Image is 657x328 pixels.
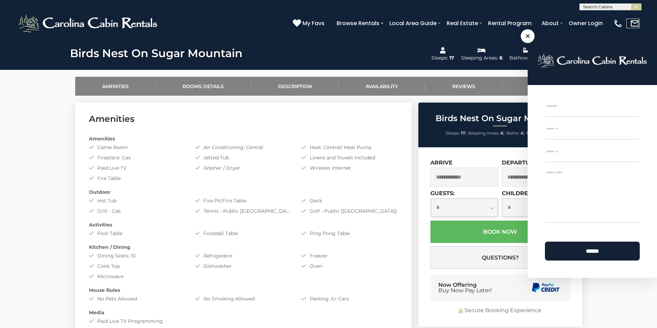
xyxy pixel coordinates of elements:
[84,144,190,151] div: Game Room
[430,246,570,269] button: Questions?
[293,19,326,28] a: My Favs
[630,19,640,28] img: mail-regular-white.png
[613,19,623,28] img: phone-regular-white.png
[565,17,606,29] a: Owner Login
[190,144,296,151] div: Air Conditioning: Central
[190,295,296,302] div: No Smoking Allowed
[506,129,525,138] li: |
[443,17,481,29] a: Real Estate
[485,17,535,29] a: Rental Program
[251,77,339,96] a: Description
[438,288,492,293] span: Buy Now Pay Later!
[296,165,402,171] div: Wireless Internet
[502,190,532,197] label: Children
[190,263,296,269] div: Dishwasher
[538,17,562,29] a: About
[84,309,403,316] div: Media
[89,113,398,125] h3: Amenities
[333,17,383,29] a: Browse Rentals
[84,263,190,269] div: Cook Top
[430,190,455,197] label: Guests:
[538,53,647,68] img: logo
[506,130,519,136] span: Baths:
[420,114,580,123] h2: Birds Nest On Sugar Mountain
[84,318,190,325] div: Paid Live TV Programming
[438,282,492,293] div: Now Offering
[84,221,403,228] div: Activities
[296,295,402,302] div: Parking: 6+ Cars
[425,77,502,96] a: Reviews
[84,273,190,280] div: Microwave
[190,154,296,161] div: Jetted Tub
[500,130,503,136] strong: 6
[75,77,156,96] a: Amenities
[339,77,425,96] a: Availability
[502,159,538,166] label: Departure
[84,230,190,237] div: Pool Table
[502,77,582,96] a: Location
[84,287,403,294] div: House Rules
[190,252,296,259] div: Refrigerator
[84,175,190,182] div: Fire Table
[190,208,296,214] div: Tennis - Public ([GEOGRAPHIC_DATA])
[520,130,523,136] strong: 4
[84,165,190,171] div: Paid Live TV
[84,295,190,302] div: No Pets Allowed
[526,130,537,136] span: Pets:
[296,154,402,161] div: Linens and Towels Included
[446,129,466,138] li: |
[296,230,402,237] div: Ping Pong Table
[84,208,190,214] div: Grill - Gas
[156,77,251,96] a: Rooms Details
[84,135,403,142] div: Amenities
[84,244,403,251] div: Kitchen / Dining
[296,197,402,204] div: Deck
[468,130,499,136] span: Sleeping Areas:
[84,197,190,204] div: Hot Tub
[521,29,535,43] span: ×
[84,189,403,195] div: Outdoor
[190,197,296,204] div: Fire Pit/Fire Table
[296,208,402,214] div: Golf - Public ([GEOGRAPHIC_DATA])
[190,165,296,171] div: Washer / Dryer
[190,230,296,237] div: Foosball Table
[84,252,190,259] div: Dining Seats: 10
[296,144,402,151] div: Heat: Central/ Heat Pump
[430,221,570,243] button: Book Now
[84,154,190,161] div: Fireplace: Gas
[386,17,440,29] a: Local Area Guide
[430,307,570,315] div: Secure Booking Experience
[296,252,402,259] div: Freezer
[446,130,460,136] span: Sleeps:
[17,13,160,34] img: White-1-2.png
[302,19,325,28] span: My Favs
[468,129,505,138] li: |
[430,159,452,166] label: Arrive
[296,263,402,269] div: Oven
[461,130,465,136] strong: 17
